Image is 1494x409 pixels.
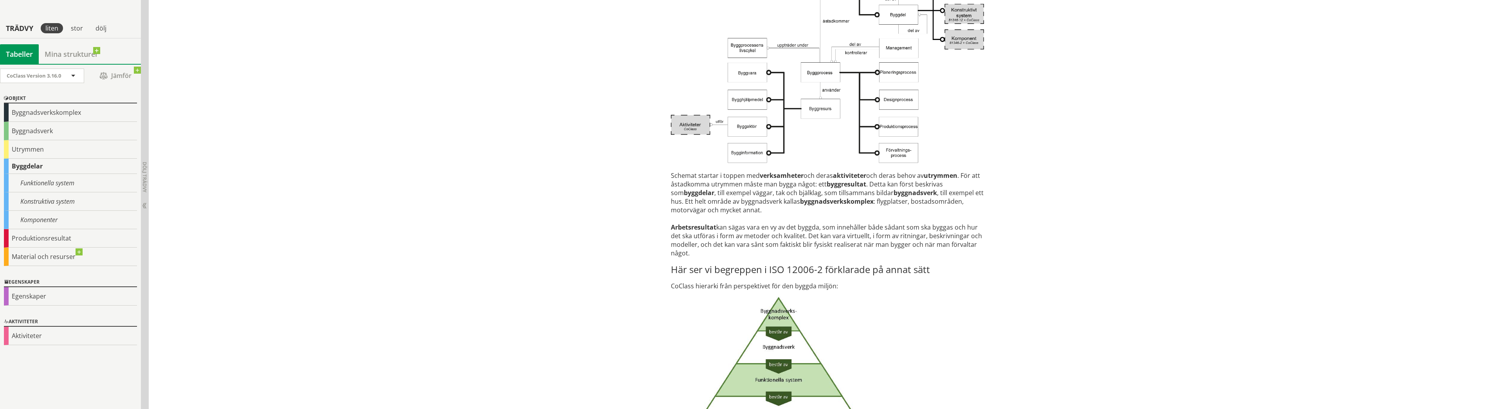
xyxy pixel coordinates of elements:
[4,174,137,192] div: Funktionella system
[41,23,63,33] div: liten
[4,229,137,248] div: Produktionsresultat
[91,23,111,33] div: dölj
[141,162,148,192] span: Dölj trädvy
[4,248,137,266] div: Material och resurser
[671,171,988,257] p: Schemat startar i toppen med och deras och deras behov av . För att åstadkomma utrymmen måste man...
[671,264,988,275] h3: Här ser vi begreppen i ISO 12006-2 förklarade på annat sätt
[4,94,137,103] div: Objekt
[4,122,137,140] div: Byggnadsverk
[760,171,804,180] strong: verksamheter
[684,188,714,197] strong: byggdelar
[800,197,874,206] strong: byggnadsverkskomplex
[39,44,104,64] a: Mina strukturer
[4,159,137,174] div: Byggdelar
[4,140,137,159] div: Utrymmen
[4,317,137,327] div: Aktiviteter
[894,188,937,197] strong: byggnadsverk
[4,211,137,229] div: Komponenter
[7,72,61,79] span: CoClass Version 3.16.0
[924,171,957,180] strong: utrymmen
[671,282,988,290] p: CoClass hierarki från perspektivet för den byggda miljön:
[671,223,716,232] strong: Arbetsresultat
[833,171,866,180] strong: aktiviteter
[827,180,866,188] strong: byggresultat
[2,24,38,33] div: Trädvy
[66,23,88,33] div: stor
[92,69,139,83] span: Jämför
[4,192,137,211] div: Konstruktiva system
[4,327,137,345] div: Aktiviteter
[4,278,137,287] div: Egenskaper
[4,103,137,122] div: Byggnadsverkskomplex
[4,287,137,306] div: Egenskaper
